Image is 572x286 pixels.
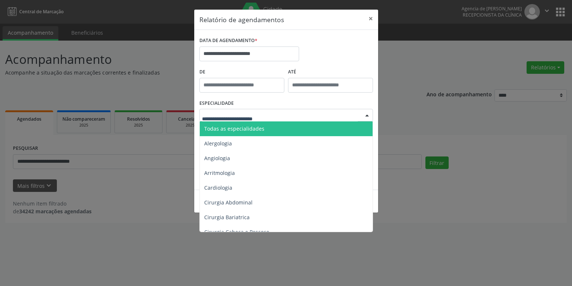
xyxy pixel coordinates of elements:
span: Cardiologia [204,184,232,191]
button: Close [363,10,378,28]
label: ATÉ [288,66,373,78]
label: ESPECIALIDADE [199,98,234,109]
span: Todas as especialidades [204,125,264,132]
span: Arritmologia [204,169,235,176]
span: Angiologia [204,155,230,162]
h5: Relatório de agendamentos [199,15,284,24]
span: Alergologia [204,140,232,147]
span: Cirurgia Abdominal [204,199,253,206]
label: DATA DE AGENDAMENTO [199,35,257,46]
span: Cirurgia Cabeça e Pescoço [204,228,269,235]
span: Cirurgia Bariatrica [204,214,250,221]
label: De [199,66,284,78]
